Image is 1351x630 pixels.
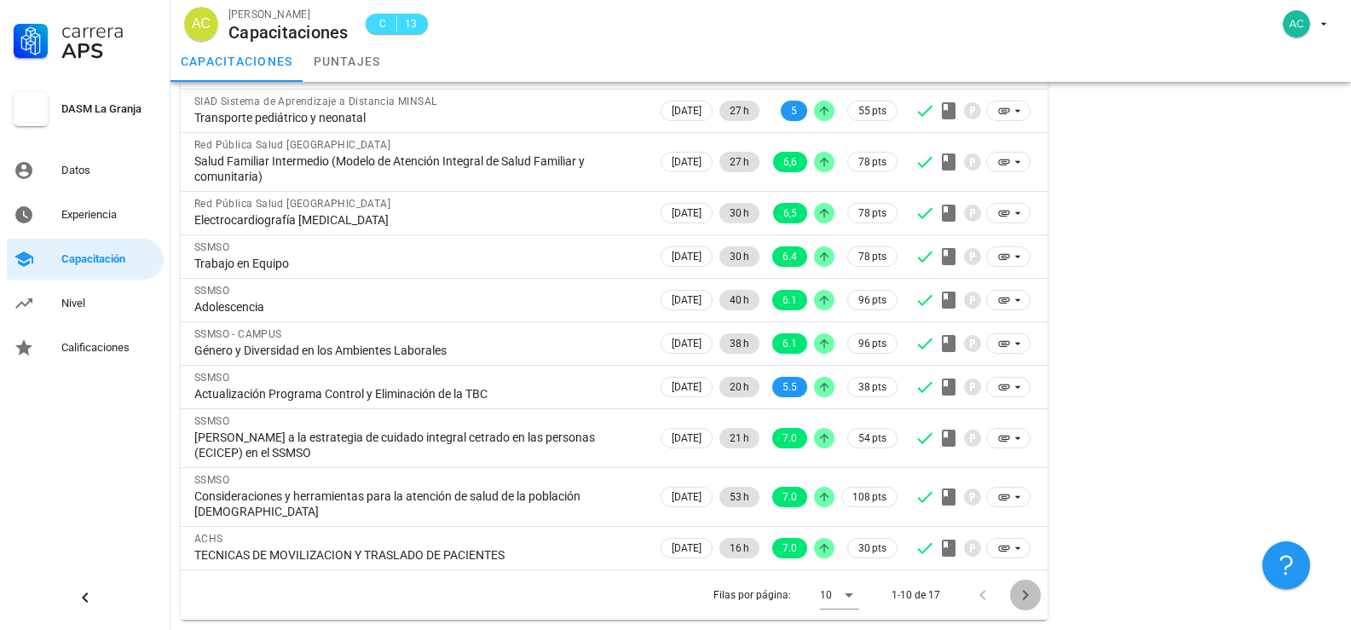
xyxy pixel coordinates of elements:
[858,248,886,265] span: 78 pts
[858,153,886,171] span: 78 pts
[820,581,859,609] div: 10Filas por página:
[672,291,701,309] span: [DATE]
[730,290,749,310] span: 40 h
[858,540,886,557] span: 30 pts
[730,101,749,121] span: 27 h
[194,488,644,519] div: Consideraciones y herramientas para la atención de salud de la población [DEMOGRAPHIC_DATA]
[782,538,797,558] span: 7.0
[192,7,211,41] span: AC
[7,283,164,324] a: Nivel
[228,23,349,42] div: Capacitaciones
[892,587,940,603] div: 1-10 de 17
[228,6,349,23] div: [PERSON_NAME]
[61,208,157,222] div: Experiencia
[61,297,157,310] div: Nivel
[7,327,164,368] a: Calificaciones
[170,41,303,82] a: capacitaciones
[672,539,701,558] span: [DATE]
[672,378,701,396] span: [DATE]
[782,377,797,397] span: 5.5
[672,247,701,266] span: [DATE]
[858,335,886,352] span: 96 pts
[672,204,701,223] span: [DATE]
[61,41,157,61] div: APS
[194,299,644,315] div: Adolescencia
[61,20,157,41] div: Carrera
[672,153,701,171] span: [DATE]
[194,386,644,402] div: Actualización Programa Control y Eliminación de la TBC
[713,570,859,620] div: Filas por página:
[61,164,157,177] div: Datos
[783,203,797,223] span: 6,5
[672,488,701,506] span: [DATE]
[7,239,164,280] a: Capacitación
[858,102,886,119] span: 55 pts
[730,203,749,223] span: 30 h
[194,474,229,486] span: SSMSO
[376,15,390,32] span: C
[852,488,886,506] span: 108 pts
[194,153,644,184] div: Salud Familiar Intermedio (Modelo de Atención Integral de Salud Familiar y comunitaria)
[782,428,797,448] span: 7.0
[194,430,644,460] div: [PERSON_NAME] a la estrategia de cuidado integral cetrado en las personas (ECICEP) en el SSMSO
[783,152,797,172] span: 6,6
[194,547,644,563] div: TECNICAS DE MOVILIZACION Y TRASLADO DE PACIENTES
[194,110,644,125] div: Transporte pediátrico y neonatal
[61,252,157,266] div: Capacitación
[1010,580,1041,610] button: Página siguiente
[194,139,390,151] span: Red Pública Salud [GEOGRAPHIC_DATA]
[194,212,644,228] div: Electrocardiografía [MEDICAL_DATA]
[194,198,390,210] span: Red Pública Salud [GEOGRAPHIC_DATA]
[194,256,644,271] div: Trabajo en Equipo
[858,292,886,309] span: 96 pts
[782,333,797,354] span: 6.1
[858,379,886,396] span: 38 pts
[820,587,832,603] div: 10
[61,102,157,116] div: DASM La Granja
[194,533,223,545] span: ACHS
[303,41,391,82] a: puntajes
[194,343,644,358] div: Género y Diversidad en los Ambientes Laborales
[404,15,418,32] span: 13
[194,372,229,384] span: SSMSO
[672,429,701,448] span: [DATE]
[730,428,749,448] span: 21 h
[194,415,229,427] span: SSMSO
[730,333,749,354] span: 38 h
[858,430,886,447] span: 54 pts
[730,538,749,558] span: 16 h
[782,290,797,310] span: 6.1
[194,241,229,253] span: SSMSO
[782,246,797,267] span: 6.4
[730,246,749,267] span: 30 h
[194,328,282,340] span: SSMSO - CAMPUS
[184,7,218,41] div: avatar
[194,285,229,297] span: SSMSO
[858,205,886,222] span: 78 pts
[194,95,436,107] span: SIAD Sistema de Aprendizaje a Distancia MINSAL
[672,101,701,120] span: [DATE]
[730,377,749,397] span: 20 h
[672,334,701,353] span: [DATE]
[1283,10,1310,38] div: avatar
[730,487,749,507] span: 53 h
[791,101,797,121] span: 5
[730,152,749,172] span: 27 h
[7,194,164,235] a: Experiencia
[782,487,797,507] span: 7.0
[7,150,164,191] a: Datos
[61,341,157,355] div: Calificaciones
